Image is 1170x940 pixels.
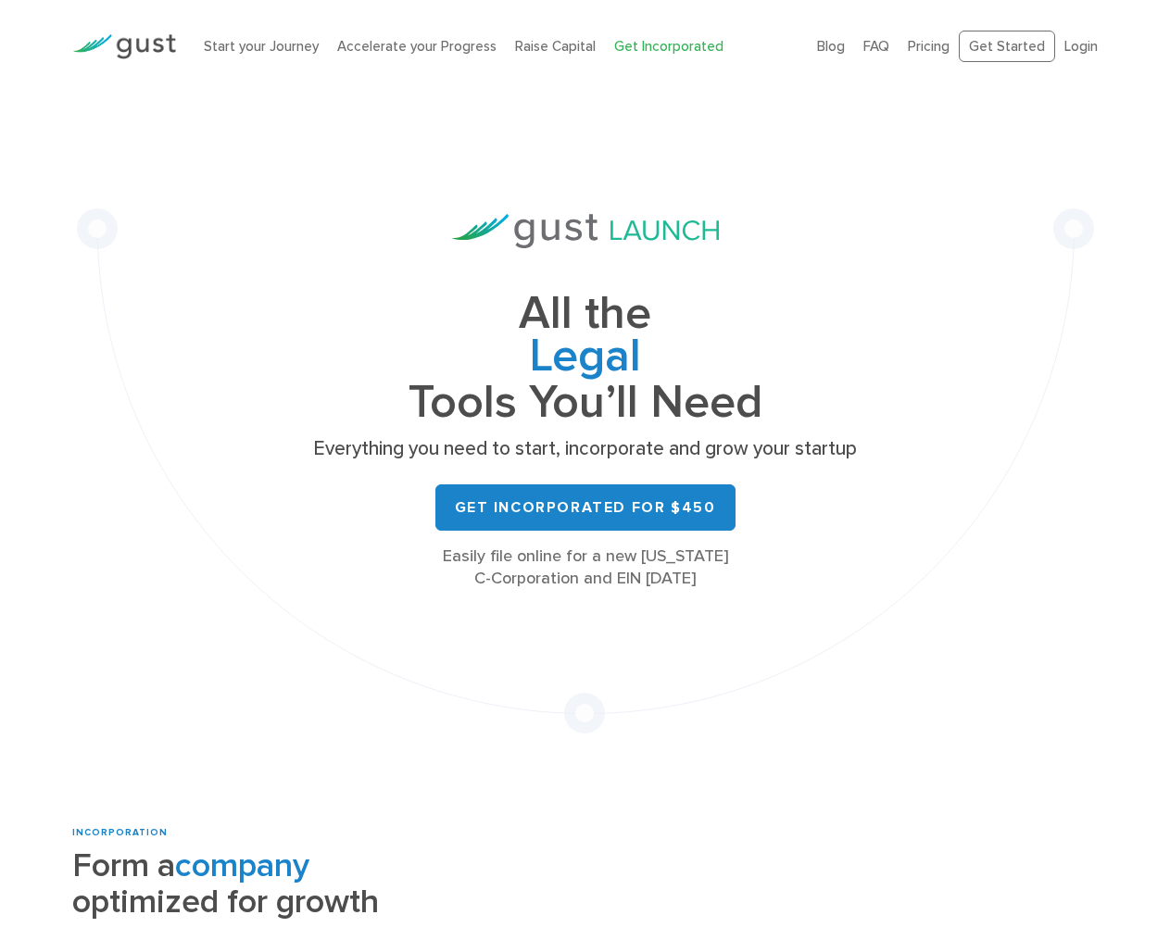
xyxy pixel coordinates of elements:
a: Raise Capital [515,38,596,55]
a: Pricing [908,38,950,55]
h2: Form a optimized for growth [72,847,484,920]
a: Login [1064,38,1098,55]
img: Gust Launch Logo [452,214,719,248]
h1: All the Tools You’ll Need [308,293,863,423]
a: Accelerate your Progress [337,38,497,55]
span: Legal [308,335,863,382]
img: Gust Logo [72,34,176,59]
p: Everything you need to start, incorporate and grow your startup [308,436,863,462]
a: Get Started [959,31,1055,63]
a: Blog [817,38,845,55]
span: company [175,846,309,885]
a: Get Incorporated for $450 [435,484,736,531]
a: FAQ [863,38,889,55]
a: Get Incorporated [614,38,723,55]
div: INCORPORATION [72,826,484,840]
a: Start your Journey [204,38,319,55]
div: Easily file online for a new [US_STATE] C-Corporation and EIN [DATE] [308,545,863,590]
